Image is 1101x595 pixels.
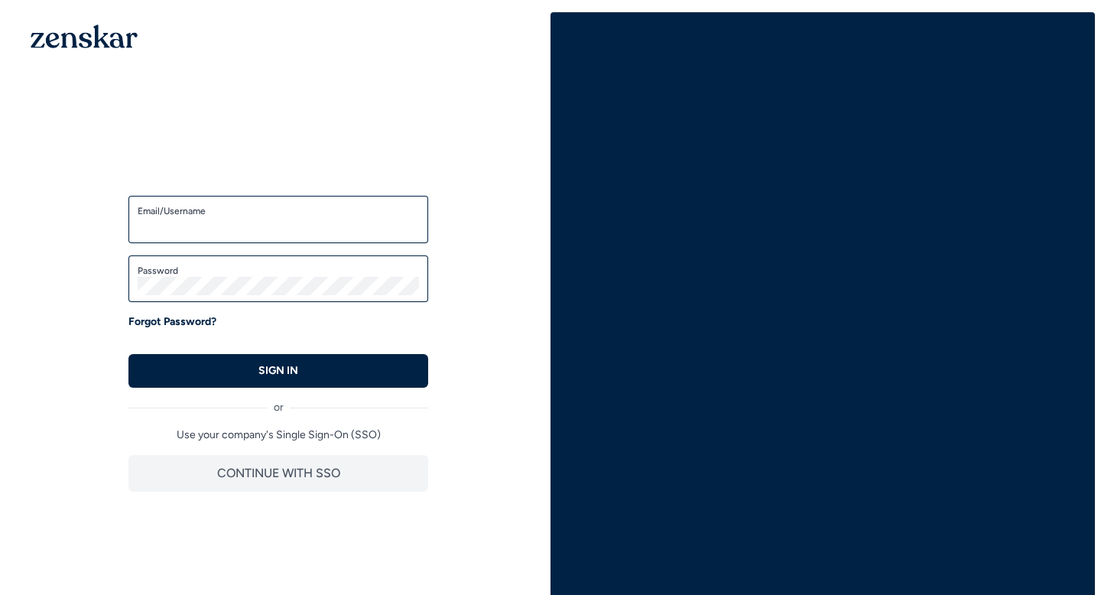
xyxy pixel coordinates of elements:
[138,265,419,277] label: Password
[138,205,419,217] label: Email/Username
[128,314,216,330] a: Forgot Password?
[128,388,428,415] div: or
[258,363,298,379] p: SIGN IN
[128,455,428,492] button: CONTINUE WITH SSO
[128,428,428,443] p: Use your company's Single Sign-On (SSO)
[31,24,138,48] img: 1OGAJ2xQqyY4LXKgY66KYq0eOWRCkrZdAb3gUhuVAqdWPZE9SRJmCz+oDMSn4zDLXe31Ii730ItAGKgCKgCCgCikA4Av8PJUP...
[128,354,428,388] button: SIGN IN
